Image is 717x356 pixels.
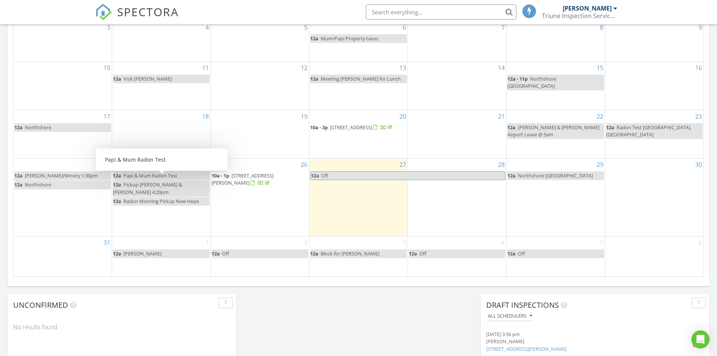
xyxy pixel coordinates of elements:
[486,331,668,353] a: [DATE] 3:56 pm [PERSON_NAME] [STREET_ADDRESS][PERSON_NAME]
[595,110,605,122] a: Go to August 22, 2025
[102,110,112,122] a: Go to August 17, 2025
[488,313,532,319] div: All schedulers
[310,124,394,131] a: 10a - 3p [STREET_ADDRESS]
[419,250,426,257] span: Off
[211,237,309,277] td: Go to September 2, 2025
[398,110,408,122] a: Go to August 20, 2025
[113,172,121,179] span: 12a
[398,62,408,74] a: Go to August 13, 2025
[113,75,121,82] span: 12a
[563,5,612,12] div: [PERSON_NAME]
[14,159,112,237] td: Go to August 24, 2025
[496,62,506,74] a: Go to August 14, 2025
[691,330,709,348] div: Open Intercom Messenger
[211,62,309,110] td: Go to August 12, 2025
[506,110,605,159] td: Go to August 22, 2025
[299,110,309,122] a: Go to August 19, 2025
[697,21,703,34] a: Go to August 9, 2025
[507,75,528,82] span: 12a - 11p
[310,123,407,132] a: 10a - 3p [STREET_ADDRESS]
[408,21,506,62] td: Go to August 7, 2025
[408,159,506,237] td: Go to August 28, 2025
[212,172,274,186] span: [STREET_ADDRESS][PERSON_NAME]
[14,62,112,110] td: Go to August 10, 2025
[112,62,211,110] td: Go to August 11, 2025
[25,172,98,179] span: [PERSON_NAME]/Winery 1:30pm
[113,181,182,195] span: Pickup [PERSON_NAME] & [PERSON_NAME] 4:29pm
[408,110,506,159] td: Go to August 21, 2025
[605,21,703,62] td: Go to August 9, 2025
[496,159,506,171] a: Go to August 28, 2025
[310,35,318,42] span: 12a
[211,21,309,62] td: Go to August 5, 2025
[212,172,229,179] span: 10a - 1p
[401,237,408,249] a: Go to September 3, 2025
[95,10,179,26] a: SPECTORA
[112,237,211,277] td: Go to September 1, 2025
[401,21,408,34] a: Go to August 6, 2025
[408,62,506,110] td: Go to August 14, 2025
[500,237,506,249] a: Go to September 4, 2025
[605,159,703,237] td: Go to August 30, 2025
[309,21,408,62] td: Go to August 6, 2025
[123,172,177,179] span: Papi & Mum Radon Test
[201,159,210,171] a: Go to August 25, 2025
[694,159,703,171] a: Go to August 30, 2025
[102,62,112,74] a: Go to August 10, 2025
[309,159,408,237] td: Go to August 27, 2025
[595,62,605,74] a: Go to August 15, 2025
[486,345,566,352] a: [STREET_ADDRESS][PERSON_NAME]
[14,110,112,159] td: Go to August 17, 2025
[506,62,605,110] td: Go to August 15, 2025
[14,21,112,62] td: Go to August 3, 2025
[212,171,308,188] a: 10a - 1p [STREET_ADDRESS][PERSON_NAME]
[211,110,309,159] td: Go to August 19, 2025
[212,172,274,186] a: 10a - 1p [STREET_ADDRESS][PERSON_NAME]
[309,62,408,110] td: Go to August 13, 2025
[311,172,320,180] span: 12a
[605,237,703,277] td: Go to September 6, 2025
[8,317,236,337] div: No results found
[112,159,211,237] td: Go to August 25, 2025
[310,75,318,82] span: 12a
[595,159,605,171] a: Go to August 29, 2025
[211,159,309,237] td: Go to August 26, 2025
[518,172,593,179] span: Northshore [GEOGRAPHIC_DATA]
[310,124,328,131] span: 10a - 3p
[102,237,112,249] a: Go to August 31, 2025
[309,237,408,277] td: Go to September 3, 2025
[25,181,51,188] span: Northshore
[694,110,703,122] a: Go to August 23, 2025
[605,110,703,159] td: Go to August 23, 2025
[321,75,401,82] span: Meeting [PERSON_NAME] for Lunch
[117,4,179,20] span: SPECTORA
[598,237,605,249] a: Go to September 5, 2025
[123,198,199,205] span: Radon Morning Pickup New Hope
[507,250,516,257] span: 12a
[605,62,703,110] td: Go to August 16, 2025
[309,110,408,159] td: Go to August 20, 2025
[113,181,121,188] span: 12a
[201,110,210,122] a: Go to August 18, 2025
[303,237,309,249] a: Go to September 2, 2025
[507,124,516,131] span: 12a
[113,198,121,205] span: 12a
[102,159,112,171] a: Go to August 24, 2025
[542,12,617,20] div: Triune Inspection Services LLC
[123,250,161,257] span: [PERSON_NAME]
[112,110,211,159] td: Go to August 18, 2025
[486,311,534,321] button: All schedulers
[606,124,614,131] span: 12a
[500,21,506,34] a: Go to August 7, 2025
[606,124,691,138] span: Radon Test [GEOGRAPHIC_DATA], [GEOGRAPHIC_DATA]
[321,35,378,42] span: Mum/Papi Property taxes
[112,21,211,62] td: Go to August 4, 2025
[303,21,309,34] a: Go to August 5, 2025
[398,159,408,171] a: Go to August 27, 2025
[330,124,372,131] span: [STREET_ADDRESS]
[694,62,703,74] a: Go to August 16, 2025
[507,75,556,89] span: Northshore [GEOGRAPHIC_DATA]
[506,237,605,277] td: Go to September 5, 2025
[598,21,605,34] a: Go to August 8, 2025
[518,250,525,257] span: Off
